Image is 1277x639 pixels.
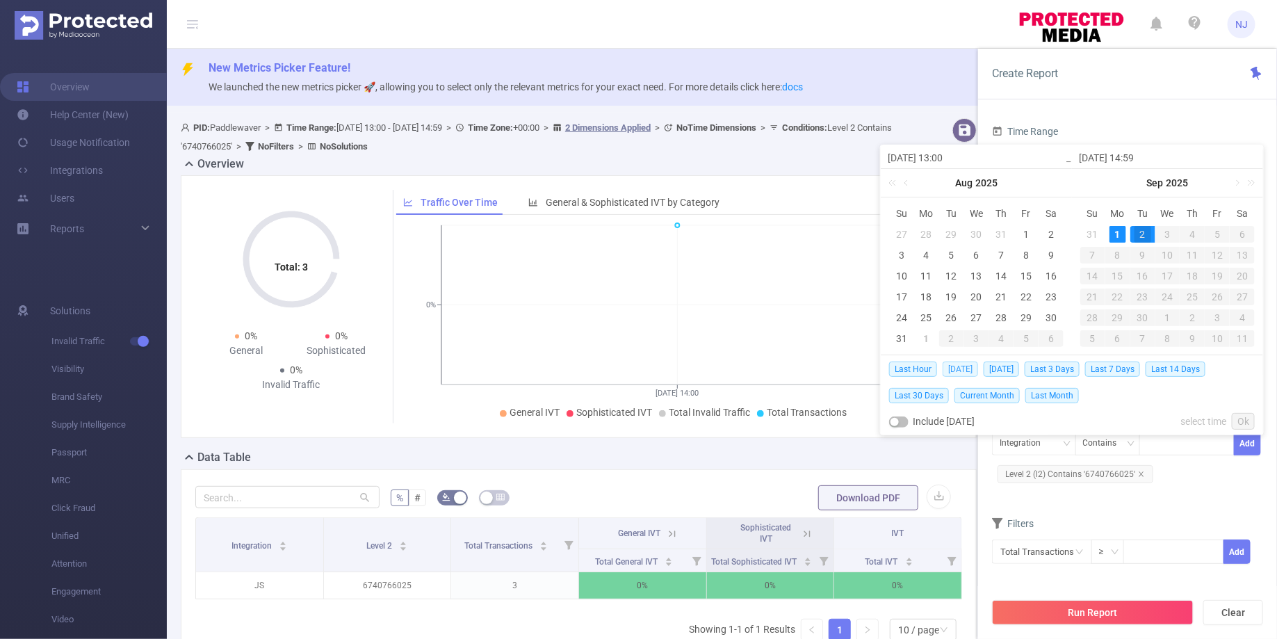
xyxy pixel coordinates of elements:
div: 20 [1230,268,1255,284]
span: Last 7 Days [1085,362,1140,377]
span: > [442,122,455,133]
td: September 24, 2025 [1155,286,1180,307]
td: September 19, 2025 [1205,266,1230,286]
tspan: [DATE] 14:00 [656,389,699,398]
i: icon: down [1127,439,1135,449]
div: 16 [1043,268,1059,284]
a: Ok [1232,413,1255,430]
th: Tue [939,203,964,224]
div: 5 [1080,330,1105,347]
button: Add [1223,540,1251,564]
span: > [294,141,307,152]
td: September 1, 2025 [914,328,939,349]
span: We launched the new metrics picker 🚀, allowing you to select only the relevant metrics for your e... [209,81,803,92]
td: September 15, 2025 [1105,266,1130,286]
td: August 1, 2025 [1014,224,1039,245]
button: Clear [1203,600,1263,625]
td: October 9, 2025 [1180,328,1205,349]
b: No Time Dimensions [676,122,756,133]
div: 11 [1230,330,1255,347]
div: 27 [893,226,910,243]
td: September 18, 2025 [1180,266,1205,286]
td: September 7, 2025 [1080,245,1105,266]
td: August 3, 2025 [889,245,914,266]
span: Tu [939,207,964,220]
span: Th [1180,207,1205,220]
div: 17 [893,289,910,305]
i: icon: line-chart [403,197,413,207]
th: Sun [889,203,914,224]
div: 3 [1205,309,1230,326]
th: Thu [1180,203,1205,224]
button: Add [1234,431,1261,455]
b: Conditions : [782,122,827,133]
span: 0% [245,330,257,341]
td: August 31, 2025 [889,328,914,349]
span: Last Hour [889,362,937,377]
div: Contains [1083,432,1127,455]
a: Previous month (PageUp) [901,169,913,197]
span: Solutions [50,297,90,325]
td: September 13, 2025 [1230,245,1255,266]
td: September 22, 2025 [1105,286,1130,307]
span: Passport [51,439,167,467]
span: Video [51,606,167,633]
th: Sat [1039,203,1064,224]
span: Sa [1230,207,1255,220]
td: August 20, 2025 [964,286,989,307]
td: September 4, 2025 [989,328,1014,349]
td: September 11, 2025 [1180,245,1205,266]
div: 4 [989,330,1014,347]
div: 23 [1130,289,1155,305]
td: October 2, 2025 [1180,307,1205,328]
b: PID: [193,122,210,133]
div: 5 [1014,330,1039,347]
th: Mon [1105,203,1130,224]
td: August 9, 2025 [1039,245,1064,266]
b: Time Range: [286,122,336,133]
span: Brand Safety [51,383,167,411]
td: September 1, 2025 [1105,224,1130,245]
td: October 1, 2025 [1155,307,1180,328]
span: Unified [51,522,167,550]
span: General IVT [510,407,560,418]
div: ≥ [1099,540,1114,563]
td: August 16, 2025 [1039,266,1064,286]
span: MRC [51,467,167,494]
td: August 24, 2025 [889,307,914,328]
span: Sa [1039,207,1064,220]
div: 30 [1130,309,1155,326]
span: Current Month [954,388,1020,403]
div: 13 [1230,247,1255,264]
input: Start date [888,149,1065,166]
div: 7 [1080,247,1105,264]
td: July 28, 2025 [914,224,939,245]
span: Click Fraud [51,494,167,522]
a: Overview [17,73,90,101]
button: Download PDF [818,485,918,510]
div: 29 [1105,309,1130,326]
div: 25 [1180,289,1205,305]
div: 15 [1018,268,1034,284]
div: 6 [1039,330,1064,347]
td: October 7, 2025 [1130,328,1155,349]
div: 30 [968,226,984,243]
div: 21 [993,289,1009,305]
div: 19 [943,289,960,305]
td: August 7, 2025 [989,245,1014,266]
td: August 14, 2025 [989,266,1014,286]
td: September 26, 2025 [1205,286,1230,307]
td: September 21, 2025 [1080,286,1105,307]
div: 6 [1230,226,1255,243]
i: icon: right [863,626,872,634]
div: 18 [1180,268,1205,284]
div: 8 [1105,247,1130,264]
a: Aug [954,169,974,197]
td: August 11, 2025 [914,266,939,286]
i: icon: bg-colors [442,493,450,501]
td: October 10, 2025 [1205,328,1230,349]
div: 1 [1109,226,1126,243]
td: October 11, 2025 [1230,328,1255,349]
a: 2025 [974,169,999,197]
td: September 20, 2025 [1230,266,1255,286]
